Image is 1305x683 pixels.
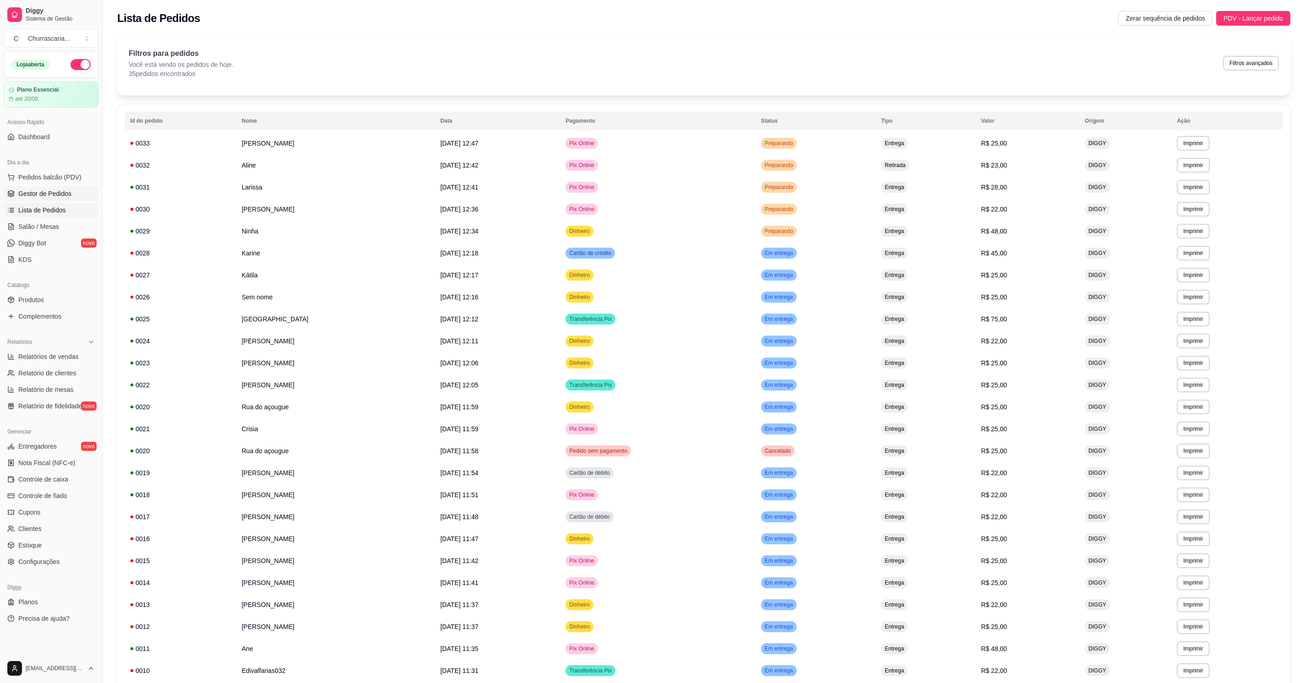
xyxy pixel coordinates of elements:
[763,249,795,257] span: Em entrega
[1087,162,1108,169] span: DIGGY
[883,249,906,257] span: Entrega
[17,87,59,93] article: Plano Essencial
[1177,158,1209,173] button: Imprimir
[440,140,478,147] span: [DATE] 12:47
[567,184,596,191] span: Pix Online
[1087,557,1108,564] span: DIGGY
[18,557,60,566] span: Configurações
[981,513,1007,520] span: R$ 22,00
[130,380,231,390] div: 0022
[763,140,795,147] span: Preparando
[15,95,38,103] article: até 20/09
[440,337,478,345] span: [DATE] 12:11
[11,60,49,70] div: Loja aberta
[130,249,231,258] div: 0028
[440,425,478,433] span: [DATE] 11:59
[440,293,478,301] span: [DATE] 12:16
[883,359,906,367] span: Entrega
[130,578,231,587] div: 0014
[883,491,906,499] span: Entrega
[18,352,79,361] span: Relatórios de vendas
[763,447,793,455] span: Cancelado
[18,173,82,182] span: Pedidos balcão (PDV)
[117,11,200,26] h2: Lista de Pedidos
[440,249,478,257] span: [DATE] 12:18
[236,374,435,396] td: [PERSON_NAME]
[1223,13,1283,23] span: PDV - Lançar pedido
[440,315,478,323] span: [DATE] 12:12
[1177,663,1209,678] button: Imprimir
[567,601,592,608] span: Dinheiro
[18,255,32,264] span: KDS
[236,154,435,176] td: Aline
[1177,400,1209,414] button: Imprimir
[1223,56,1279,70] button: Filtros avançados
[130,512,231,521] div: 0017
[883,579,906,586] span: Entrega
[567,315,614,323] span: Transferência Pix
[560,112,755,130] th: Pagamento
[981,184,1007,191] span: R$ 28,00
[1087,491,1108,499] span: DIGGY
[130,139,231,148] div: 0033
[1177,510,1209,524] button: Imprimir
[18,222,59,231] span: Salão / Mesas
[236,352,435,374] td: [PERSON_NAME]
[883,447,906,455] span: Entrega
[18,239,46,248] span: Diggy Bot
[130,227,231,236] div: 0029
[763,337,795,345] span: Em entrega
[976,112,1080,130] th: Valor
[1177,575,1209,590] button: Imprimir
[4,595,98,609] a: Planos
[981,601,1007,608] span: R$ 22,00
[567,403,592,411] span: Dinheiro
[981,271,1007,279] span: R$ 25,00
[1087,249,1108,257] span: DIGGY
[18,597,38,607] span: Planos
[1087,140,1108,147] span: DIGGY
[4,349,98,364] a: Relatórios de vendas
[883,271,906,279] span: Entrega
[440,579,478,586] span: [DATE] 11:41
[4,455,98,470] a: Nota Fiscal (NFC-e)
[763,271,795,279] span: Em entrega
[236,638,435,660] td: Ane
[4,219,98,234] a: Salão / Mesas
[981,535,1007,542] span: R$ 25,00
[236,396,435,418] td: Rua do açougue
[883,469,906,477] span: Entrega
[1087,206,1108,213] span: DIGGY
[883,140,906,147] span: Entrega
[28,34,70,43] div: Churrascaria ...
[1087,315,1108,323] span: DIGGY
[11,34,21,43] span: C
[130,161,231,170] div: 0032
[4,554,98,569] a: Configurações
[567,293,592,301] span: Dinheiro
[981,337,1007,345] span: R$ 22,00
[1087,403,1108,411] span: DIGGY
[1087,271,1108,279] span: DIGGY
[26,7,95,15] span: Diggy
[4,81,98,108] a: Plano Essencialaté 20/09
[236,594,435,616] td: [PERSON_NAME]
[763,403,795,411] span: Em entrega
[1087,337,1108,345] span: DIGGY
[4,186,98,201] a: Gestor de Pedidos
[18,401,82,411] span: Relatório de fidelidade
[18,614,70,623] span: Precisa de ajuda?
[567,140,596,147] span: Pix Online
[236,132,435,154] td: [PERSON_NAME]
[567,469,612,477] span: Cartão de débito
[567,206,596,213] span: Pix Online
[18,132,50,141] span: Dashboard
[1087,447,1108,455] span: DIGGY
[981,381,1007,389] span: R$ 25,00
[883,206,906,213] span: Entrega
[981,162,1007,169] span: R$ 23,00
[236,440,435,462] td: Rua do açougue
[236,462,435,484] td: [PERSON_NAME]
[1087,184,1108,191] span: DIGGY
[567,228,592,235] span: Dinheiro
